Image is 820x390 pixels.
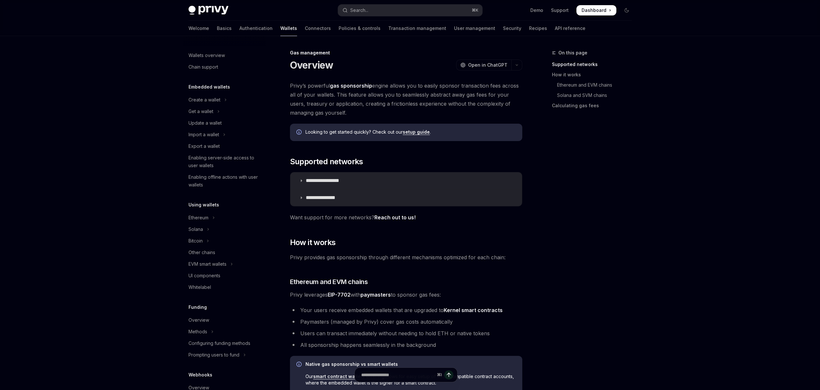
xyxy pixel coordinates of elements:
input: Ask a question... [361,368,434,382]
a: Overview [183,314,266,326]
button: Toggle Ethereum section [183,212,266,224]
a: Ethereum and EVM chains [552,80,637,90]
strong: gas sponsorship [330,82,372,89]
a: Supported networks [552,59,637,70]
a: How it works [552,70,637,80]
div: Methods [188,328,207,336]
a: API reference [555,21,585,36]
button: Toggle Prompting users to fund section [183,349,266,361]
div: EVM smart wallets [188,260,227,268]
button: Toggle Bitcoin section [183,235,266,247]
div: Export a wallet [188,142,220,150]
a: Calculating gas fees [552,100,637,111]
li: Users can transact immediately without needing to hold ETH or native tokens [290,329,522,338]
div: Gas management [290,50,522,56]
li: All sponsorship happens seamlessly in the background [290,340,522,349]
button: Toggle Solana section [183,224,266,235]
svg: Info [296,129,303,136]
img: dark logo [188,6,228,15]
strong: paymasters [361,291,391,298]
span: Privy provides gas sponsorship through different mechanisms optimized for each chain: [290,253,522,262]
div: Enabling server-side access to user wallets [188,154,262,169]
div: Create a wallet [188,96,220,104]
a: setup guide [403,129,430,135]
a: Chain support [183,61,266,73]
li: Your users receive embedded wallets that are upgraded to [290,306,522,315]
div: Update a wallet [188,119,222,127]
div: Overview [188,316,209,324]
h5: Embedded wallets [188,83,230,91]
a: Basics [217,21,232,36]
div: Other chains [188,249,215,256]
span: ⌘ K [472,8,478,13]
div: Ethereum [188,214,208,222]
a: Authentication [239,21,273,36]
button: Open in ChatGPT [456,60,511,71]
a: Connectors [305,21,331,36]
a: Recipes [529,21,547,36]
svg: Info [296,362,303,368]
a: Export a wallet [183,140,266,152]
a: EIP-7702 [328,291,351,298]
div: Search... [350,6,368,14]
a: Wallets overview [183,50,266,61]
a: Dashboard [576,5,616,15]
div: Enabling offline actions with user wallets [188,173,262,189]
span: How it works [290,237,336,248]
a: Reach out to us! [374,214,416,221]
a: Other chains [183,247,266,258]
span: Privy leverages with to sponsor gas fees: [290,290,522,299]
span: On this page [558,49,587,57]
button: Send message [444,370,453,379]
div: Bitcoin [188,237,203,245]
a: Enabling server-side access to user wallets [183,152,266,171]
div: Import a wallet [188,131,219,138]
span: Open in ChatGPT [468,62,507,68]
div: Get a wallet [188,108,213,115]
span: Ethereum and EVM chains [290,277,368,286]
button: Toggle Import a wallet section [183,129,266,140]
a: Solana and SVM chains [552,90,637,100]
h5: Using wallets [188,201,219,209]
a: Welcome [188,21,209,36]
h5: Webhooks [188,371,212,379]
button: Toggle Get a wallet section [183,106,266,117]
div: Solana [188,225,203,233]
a: Support [551,7,569,14]
div: Wallets overview [188,52,225,59]
strong: Native gas sponsorship vs smart wallets [305,361,398,367]
span: Dashboard [582,7,606,14]
span: Privy’s powerful engine allows you to easily sponsor transaction fees across all of your wallets.... [290,81,522,117]
a: UI components [183,270,266,281]
button: Toggle Create a wallet section [183,94,266,106]
a: Policies & controls [339,21,381,36]
div: Prompting users to fund [188,351,239,359]
div: Whitelabel [188,283,211,291]
a: Transaction management [388,21,446,36]
span: Supported networks [290,157,363,167]
h1: Overview [290,59,333,71]
div: UI components [188,272,220,280]
span: Want support for more networks? [290,213,522,222]
a: User management [454,21,495,36]
button: Toggle Methods section [183,326,266,338]
h5: Funding [188,303,207,311]
li: Paymasters (managed by Privy) cover gas costs automatically [290,317,522,326]
button: Toggle dark mode [622,5,632,15]
button: Toggle EVM smart wallets section [183,258,266,270]
a: Configuring funding methods [183,338,266,349]
a: Whitelabel [183,281,266,293]
span: Looking to get started quickly? Check out our . [305,129,516,135]
a: Kernel smart contracts [444,307,503,314]
button: Open search [338,5,482,16]
a: Wallets [280,21,297,36]
a: Security [503,21,521,36]
a: Demo [530,7,543,14]
div: Configuring funding methods [188,339,250,347]
a: Update a wallet [183,117,266,129]
a: Enabling offline actions with user wallets [183,171,266,191]
div: Chain support [188,63,218,71]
